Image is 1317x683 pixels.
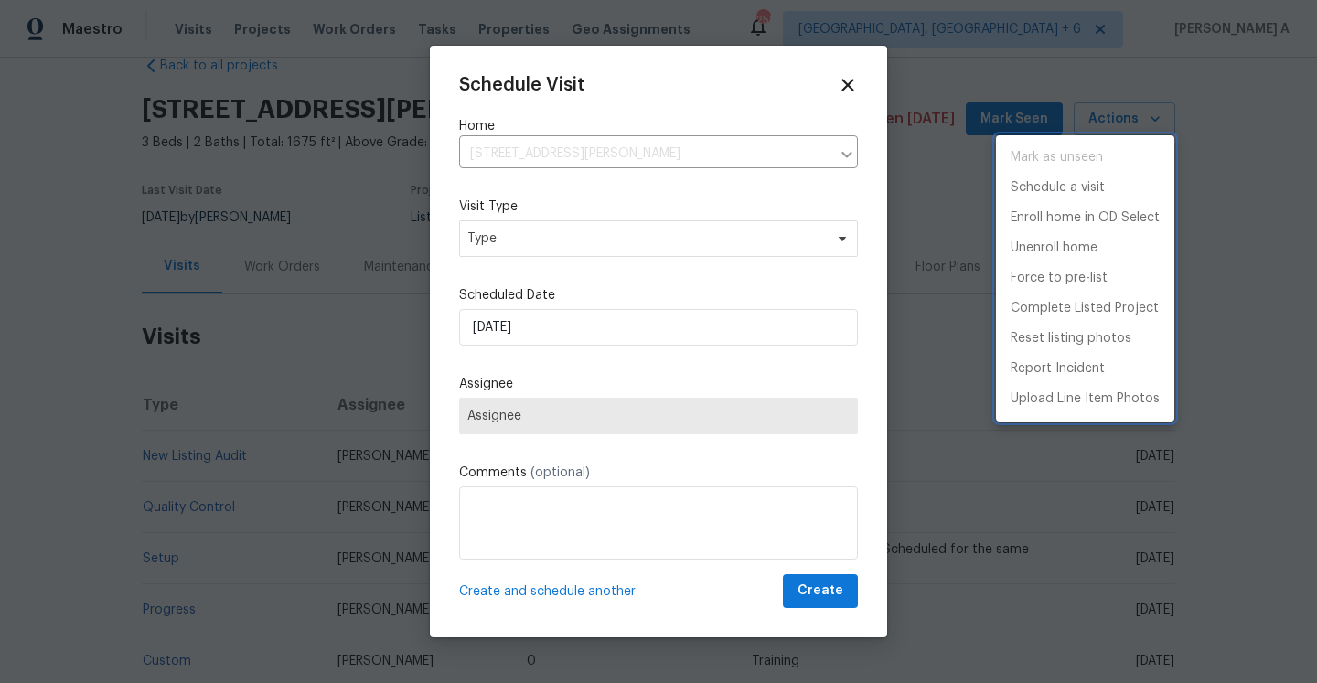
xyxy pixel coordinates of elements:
[1011,359,1105,379] p: Report Incident
[1011,239,1097,258] p: Unenroll home
[1011,208,1160,228] p: Enroll home in OD Select
[1011,269,1108,288] p: Force to pre-list
[1011,178,1105,197] p: Schedule a visit
[1011,390,1160,409] p: Upload Line Item Photos
[1011,299,1159,318] p: Complete Listed Project
[1011,329,1131,348] p: Reset listing photos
